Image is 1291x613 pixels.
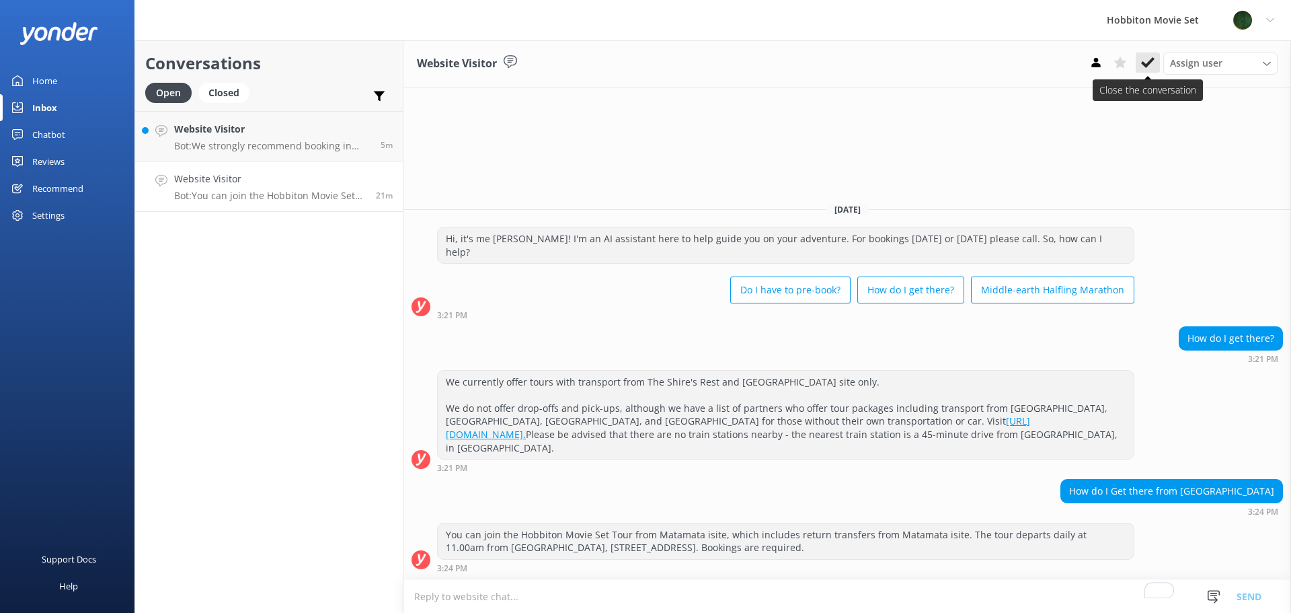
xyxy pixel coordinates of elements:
div: Support Docs [42,546,96,573]
button: How do I get there? [857,277,964,303]
div: Open [145,83,192,103]
div: How do I Get there from [GEOGRAPHIC_DATA] [1061,480,1282,503]
div: Reviews [32,148,65,175]
p: Bot: You can join the Hobbiton Movie Set Tour from Matamata isite, which includes return transfer... [174,190,366,202]
h2: Conversations [145,50,393,76]
p: Bot: We strongly recommend booking in advance as our tours are known to sell out, especially betw... [174,140,370,152]
strong: 3:24 PM [1248,508,1278,516]
h4: Website Visitor [174,172,366,186]
a: Website VisitorBot:You can join the Hobbiton Movie Set Tour from Matamata isite, which includes r... [135,161,403,212]
span: 03:39pm 16-Aug-2025 (UTC +12:00) Pacific/Auckland [381,139,393,151]
a: Website VisitorBot:We strongly recommend booking in advance as our tours are known to sell out, e... [135,111,403,161]
img: 34-1625720359.png [1233,10,1253,30]
textarea: To enrich screen reader interactions, please activate Accessibility in Grammarly extension settings [403,580,1291,613]
button: Middle-earth Halfling Marathon [971,277,1134,303]
div: Settings [32,202,65,229]
div: 03:21pm 16-Aug-2025 (UTC +12:00) Pacific/Auckland [437,310,1134,320]
div: How do I get there? [1179,327,1282,350]
div: Home [32,67,57,94]
img: yonder-white-logo.png [20,22,97,44]
div: Recommend [32,175,83,202]
span: Assign user [1170,56,1222,71]
strong: 3:21 PM [437,464,467,472]
strong: 3:21 PM [437,312,467,320]
h3: Website Visitor [417,55,497,73]
button: Do I have to pre-book? [730,277,851,303]
div: Assign User [1163,52,1278,74]
div: You can join the Hobbiton Movie Set Tour from Matamata isite, which includes return transfers fro... [438,524,1134,559]
a: Open [145,85,198,100]
a: Closed [198,85,256,100]
h4: Website Visitor [174,122,370,137]
div: 03:24pm 16-Aug-2025 (UTC +12:00) Pacific/Auckland [437,563,1134,573]
div: 03:21pm 16-Aug-2025 (UTC +12:00) Pacific/Auckland [437,463,1134,472]
div: We currently offer tours with transport from The Shire's Rest and [GEOGRAPHIC_DATA] site only. We... [438,371,1134,460]
div: Inbox [32,94,57,121]
strong: 3:24 PM [437,565,467,573]
div: Chatbot [32,121,65,148]
span: [DATE] [826,204,869,215]
a: [URL][DOMAIN_NAME]. [446,414,1030,441]
div: Help [59,573,78,600]
div: Closed [198,83,249,103]
strong: 3:21 PM [1248,355,1278,363]
div: Hi, it's me [PERSON_NAME]! I'm an AI assistant here to help guide you on your adventure. For book... [438,227,1134,263]
span: 03:24pm 16-Aug-2025 (UTC +12:00) Pacific/Auckland [376,190,393,201]
div: 03:21pm 16-Aug-2025 (UTC +12:00) Pacific/Auckland [1179,354,1283,363]
div: 03:24pm 16-Aug-2025 (UTC +12:00) Pacific/Auckland [1060,507,1283,516]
